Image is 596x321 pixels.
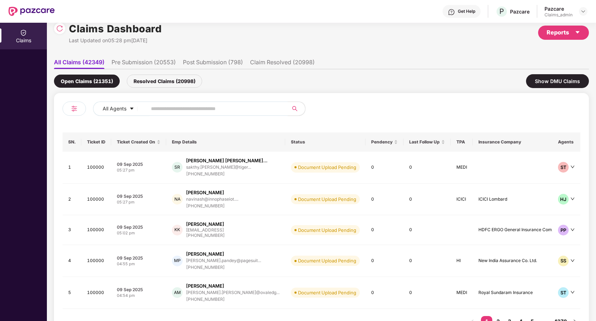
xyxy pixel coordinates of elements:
div: PP [558,225,569,235]
td: 4 [63,245,81,277]
td: 0 [365,215,403,245]
div: Document Upload Pending [298,257,356,264]
div: [PHONE_NUMBER] [186,264,261,271]
div: 05:27 pm [117,167,161,173]
img: svg+xml;base64,PHN2ZyBpZD0iSGVscC0zMngzMiIgeG1sbnM9Imh0dHA6Ly93d3cudzMub3JnLzIwMDAvc3ZnIiB3aWR0aD... [448,9,455,16]
div: Get Help [458,9,475,14]
div: 09 Sep 2025 [117,255,161,261]
img: svg+xml;base64,PHN2ZyBpZD0iQ2xhaW0iIHhtbG5zPSJodHRwOi8vd3d3LnczLm9yZy8yMDAwL3N2ZyIgd2lkdGg9IjIwIi... [20,29,27,36]
div: navinash@innophaseiot.... [186,197,238,201]
td: 0 [403,215,451,245]
h1: Claims Dashboard [69,21,162,37]
td: 100000 [81,277,111,309]
td: 0 [403,152,451,184]
td: 0 [365,184,403,216]
span: down [570,259,575,263]
img: svg+xml;base64,PHN2ZyBpZD0iRHJvcGRvd24tMzJ4MzIiIHhtbG5zPSJodHRwOi8vd3d3LnczLm9yZy8yMDAwL3N2ZyIgd2... [580,9,586,14]
span: Ticket Created On [117,139,155,145]
td: 0 [365,277,403,309]
div: [PHONE_NUMBER] [186,171,267,178]
button: All Agentscaret-down [93,102,150,116]
td: 100000 [81,245,111,277]
span: caret-down [575,29,580,35]
div: 09 Sep 2025 [117,224,161,230]
li: Claim Resolved (20998) [250,59,315,69]
div: AM [172,287,183,298]
span: down [570,165,575,169]
td: 3 [63,215,81,245]
span: P [499,7,504,16]
div: Pazcare [510,8,530,15]
div: 04:55 pm [117,261,161,267]
div: [PHONE_NUMBER] [186,203,238,210]
td: 0 [403,245,451,277]
div: Document Upload Pending [298,196,356,203]
span: caret-down [129,106,134,112]
li: Post Submission (798) [183,59,243,69]
span: down [570,228,575,232]
th: Insurance Company [473,132,584,152]
li: Pre Submission (20553) [112,59,176,69]
td: 1 [63,152,81,184]
div: NA [172,194,183,205]
span: down [570,290,575,294]
td: HI [451,245,473,277]
td: New India Assurance Co. Ltd. [473,245,584,277]
td: ICICI Lombard [473,184,584,216]
div: Show DMU Claims [526,74,589,88]
td: HDFC ERGO General Insurance Company Limited [473,215,584,245]
div: 09 Sep 2025 [117,193,161,199]
div: 05:27 pm [117,199,161,205]
div: [PERSON_NAME] [186,189,224,196]
td: 0 [365,245,403,277]
div: [PERSON_NAME] [186,283,224,289]
div: KK [172,225,183,235]
div: 05:02 pm [117,230,161,236]
div: 09 Sep 2025 [117,161,161,167]
th: Ticket Created On [111,132,166,152]
th: Pendency [365,132,403,152]
th: Last Follow Up [403,132,451,152]
td: 2 [63,184,81,216]
td: 100000 [81,215,111,245]
div: [PERSON_NAME].pandey@pagesuit... [186,258,261,263]
td: 100000 [81,184,111,216]
td: Royal Sundaram Insurance [473,277,584,309]
th: Agents [552,132,580,152]
div: [PERSON_NAME].[PERSON_NAME]@ovaledg... [186,290,280,295]
span: All Agents [103,105,126,113]
div: Document Upload Pending [298,164,356,171]
td: 5 [63,277,81,309]
div: [PERSON_NAME] [186,251,224,257]
div: Open Claims (21351) [54,75,120,88]
button: search [288,102,305,116]
img: New Pazcare Logo [9,7,55,16]
td: MEDI [451,277,473,309]
td: 0 [365,152,403,184]
div: 09 Sep 2025 [117,287,161,293]
td: 0 [403,184,451,216]
div: HJ [558,194,569,205]
td: 100000 [81,152,111,184]
img: svg+xml;base64,PHN2ZyBpZD0iUmVsb2FkLTMyeDMyIiB4bWxucz0iaHR0cDovL3d3dy53My5vcmcvMjAwMC9zdmciIHdpZH... [56,25,63,32]
div: MP [172,256,183,266]
th: SN. [63,132,81,152]
td: MEDI [451,152,473,184]
li: All Claims (42349) [54,59,104,69]
span: search [288,106,302,111]
th: TPA [451,132,473,152]
div: Document Upload Pending [298,289,356,296]
span: Last Follow Up [409,139,440,145]
td: ICICI [451,184,473,216]
div: ST [558,287,569,298]
th: Ticket ID [81,132,111,152]
div: Reports [547,28,580,37]
div: ST [558,162,569,173]
div: SS [558,256,569,266]
th: Status [285,132,365,152]
td: 0 [403,277,451,309]
div: [EMAIL_ADDRESS] [186,228,225,232]
div: Claims_admin [544,12,573,18]
div: sakthy.[PERSON_NAME]@tiger... [186,165,251,169]
div: Pazcare [544,5,573,12]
